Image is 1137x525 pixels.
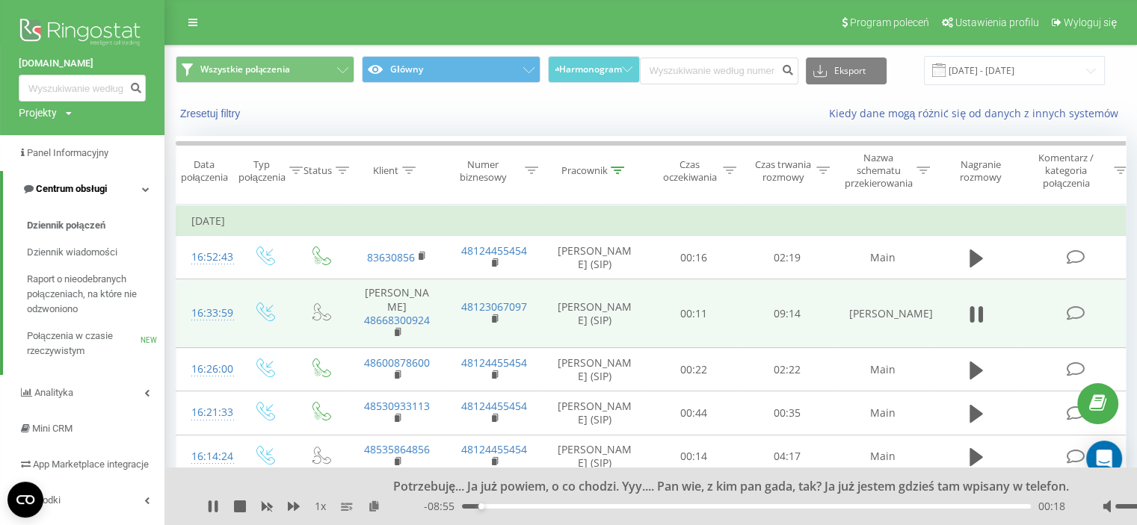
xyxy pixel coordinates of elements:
div: Status [303,164,332,177]
span: Środki [34,494,61,506]
td: [PERSON_NAME] (SIP) [543,391,647,435]
span: 1 x [315,499,326,514]
td: Main [834,391,931,435]
a: Raport o nieodebranych połączeniach, na które nie odzwoniono [27,266,164,323]
button: Eksport [806,58,887,84]
td: 00:16 [647,236,741,279]
a: 48535864856 [364,442,430,456]
a: 48124455454 [461,243,527,258]
span: Ustawienia profilu [955,16,1039,28]
td: 00:11 [647,279,741,348]
td: 00:14 [647,435,741,478]
span: Harmonogram [559,64,622,75]
div: Numer biznesowy [446,158,522,184]
a: 48124455454 [461,442,527,456]
button: Open CMP widget [7,482,43,518]
div: Czas oczekiwania [660,158,719,184]
td: Main [834,348,931,391]
button: Główny [362,56,540,83]
span: - 08:55 [424,499,462,514]
span: Program poleceń [850,16,929,28]
a: 83630856 [367,250,415,264]
td: Main [834,435,931,478]
td: 00:44 [647,391,741,435]
td: 09:14 [741,279,834,348]
div: 16:26:00 [191,355,221,384]
td: [PERSON_NAME] (SIP) [543,236,647,279]
span: Dziennik połączeń [27,218,105,233]
a: [DOMAIN_NAME] [19,56,146,71]
span: Raport o nieodebranych połączeniach, na które nie odzwoniono [27,272,157,317]
td: 02:22 [741,348,834,391]
a: Centrum obsługi [3,171,164,207]
div: Projekty [19,105,57,120]
span: Połączenia w czasie rzeczywistym [27,329,141,358]
a: Kiedy dane mogą różnić się od danych z innych systemów [828,106,1126,120]
div: 16:14:24 [191,442,221,471]
a: 48668300924 [364,313,430,327]
td: 00:35 [741,391,834,435]
td: [PERSON_NAME] (SIP) [543,348,647,391]
a: Dziennik wiadomości [27,239,164,266]
td: [PERSON_NAME] [834,279,931,348]
div: Pracownik [561,164,607,177]
div: 16:52:43 [191,243,221,272]
button: Wszystkie połączenia [176,56,354,83]
td: 00:22 [647,348,741,391]
button: Harmonogram [548,56,639,83]
td: [PERSON_NAME] (SIP) [543,435,647,478]
td: 04:17 [741,435,834,478]
td: [PERSON_NAME] [348,279,446,348]
span: Wyloguj się [1064,16,1117,28]
span: Analityka [34,387,73,398]
div: Potrzebuję... Ja już powiem, o co chodzi. Yyy.... Pan wie, z kim pan gada, tak? Ja już jestem gdz... [310,479,1137,495]
span: App Marketplace integracje [33,459,149,470]
td: [DATE] [176,206,1133,236]
a: 48123067097 [461,299,527,314]
div: Open Intercom Messenger [1086,441,1122,476]
div: Klient [373,164,398,177]
a: Dziennik połączeń [27,212,164,239]
a: 48530933113 [364,399,430,413]
input: Wyszukiwanie według numeru [19,75,146,102]
div: 16:33:59 [191,299,221,328]
a: 48124455454 [461,355,527,370]
span: Wszystkie połączenia [200,63,290,75]
img: Ringostat logo [19,15,146,52]
span: 00:18 [1038,499,1065,514]
div: Nazwa schematu przekierowania [845,152,913,190]
span: Panel Informacyjny [27,147,108,158]
div: 16:21:33 [191,398,221,427]
span: Centrum obsługi [36,183,107,194]
div: Accessibility label [478,503,484,509]
div: Data połączenia [176,158,232,184]
div: Komentarz / kategoria połączenia [1023,152,1110,190]
td: [PERSON_NAME] (SIP) [543,279,647,348]
td: 02:19 [741,236,834,279]
button: Zresetuj filtry [176,107,247,120]
a: 48600878600 [364,355,430,370]
span: Dziennik wiadomości [27,245,117,260]
a: 48124455454 [461,399,527,413]
td: Main [834,236,931,279]
input: Wyszukiwanie według numeru [640,58,798,84]
span: Mini CRM [32,423,73,434]
div: Nagranie rozmowy [944,158,1017,184]
div: Czas trwania rozmowy [754,158,813,184]
a: Połączenia w czasie rzeczywistymNEW [27,323,164,364]
div: Typ połączenia [238,158,286,184]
